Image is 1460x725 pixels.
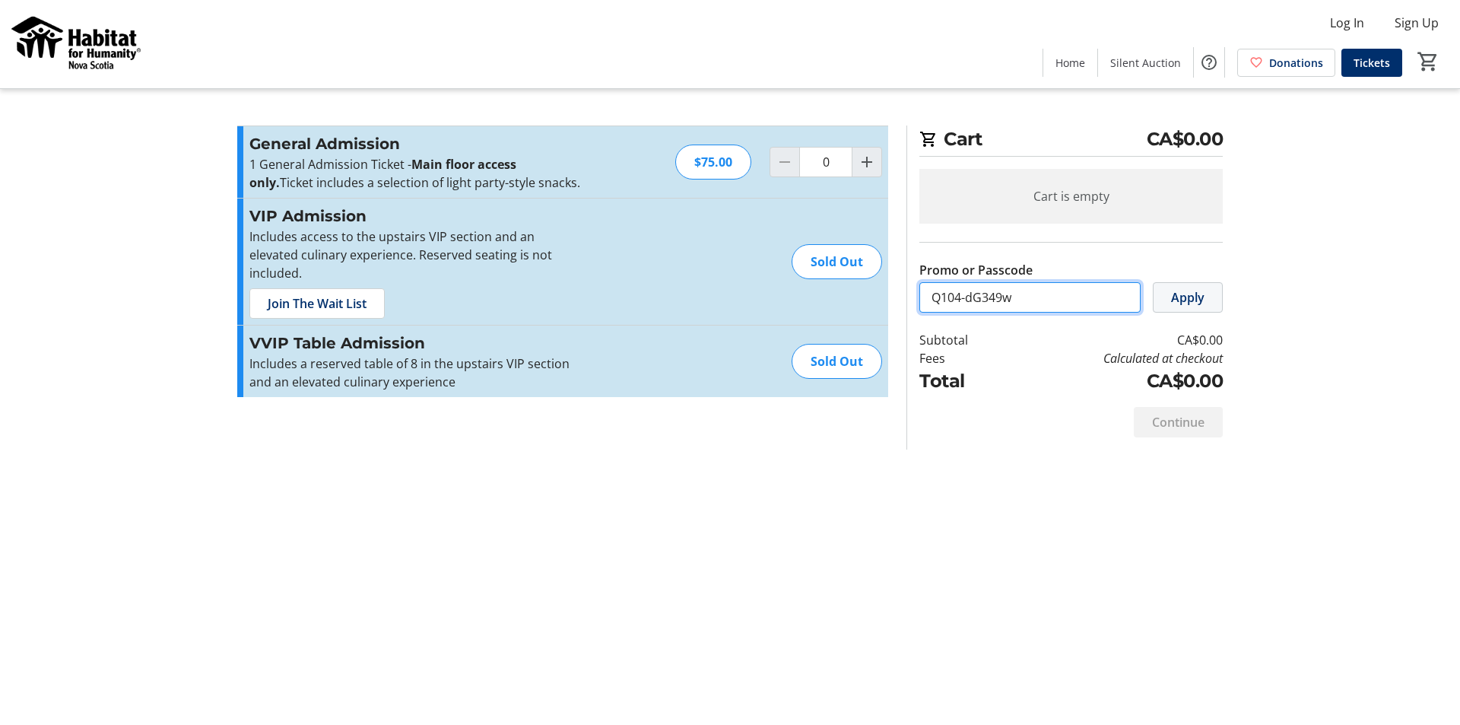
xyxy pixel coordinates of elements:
[249,288,385,319] button: Join The Wait List
[9,6,144,82] img: Habitat for Humanity Nova Scotia's Logo
[1153,282,1223,313] button: Apply
[792,244,882,279] div: Sold Out
[249,227,582,282] p: Includes access to the upstairs VIP section and an elevated culinary experience. Reserved seating...
[1055,55,1085,71] span: Home
[1330,14,1364,32] span: Log In
[1354,55,1390,71] span: Tickets
[1269,55,1323,71] span: Donations
[792,344,882,379] div: Sold Out
[1008,367,1223,395] td: CA$0.00
[919,282,1141,313] input: Enter promo or passcode
[919,331,1008,349] td: Subtotal
[249,205,582,227] h3: VIP Admission
[1318,11,1376,35] button: Log In
[1237,49,1335,77] a: Donations
[1098,49,1193,77] a: Silent Auction
[249,332,582,355] h3: VVIP Table Admission
[919,126,1223,157] h2: Cart
[919,349,1008,367] td: Fees
[1147,126,1224,153] span: CA$0.00
[919,367,1008,395] td: Total
[249,132,582,155] h3: General Admission
[1341,49,1402,77] a: Tickets
[1171,288,1204,307] span: Apply
[1194,47,1224,78] button: Help
[1382,11,1451,35] button: Sign Up
[249,155,582,192] p: 1 General Admission Ticket - Ticket includes a selection of light party-style snacks.
[268,294,367,313] span: Join The Wait List
[1043,49,1097,77] a: Home
[799,147,852,177] input: General Admission Quantity
[1414,48,1442,75] button: Cart
[919,169,1223,224] div: Cart is empty
[1395,14,1439,32] span: Sign Up
[919,261,1033,279] label: Promo or Passcode
[675,145,751,180] div: $75.00
[852,148,881,176] button: Increment by one
[249,355,582,391] p: Includes a reserved table of 8 in the upstairs VIP section and an elevated culinary experience
[1008,349,1223,367] td: Calculated at checkout
[1110,55,1181,71] span: Silent Auction
[1008,331,1223,349] td: CA$0.00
